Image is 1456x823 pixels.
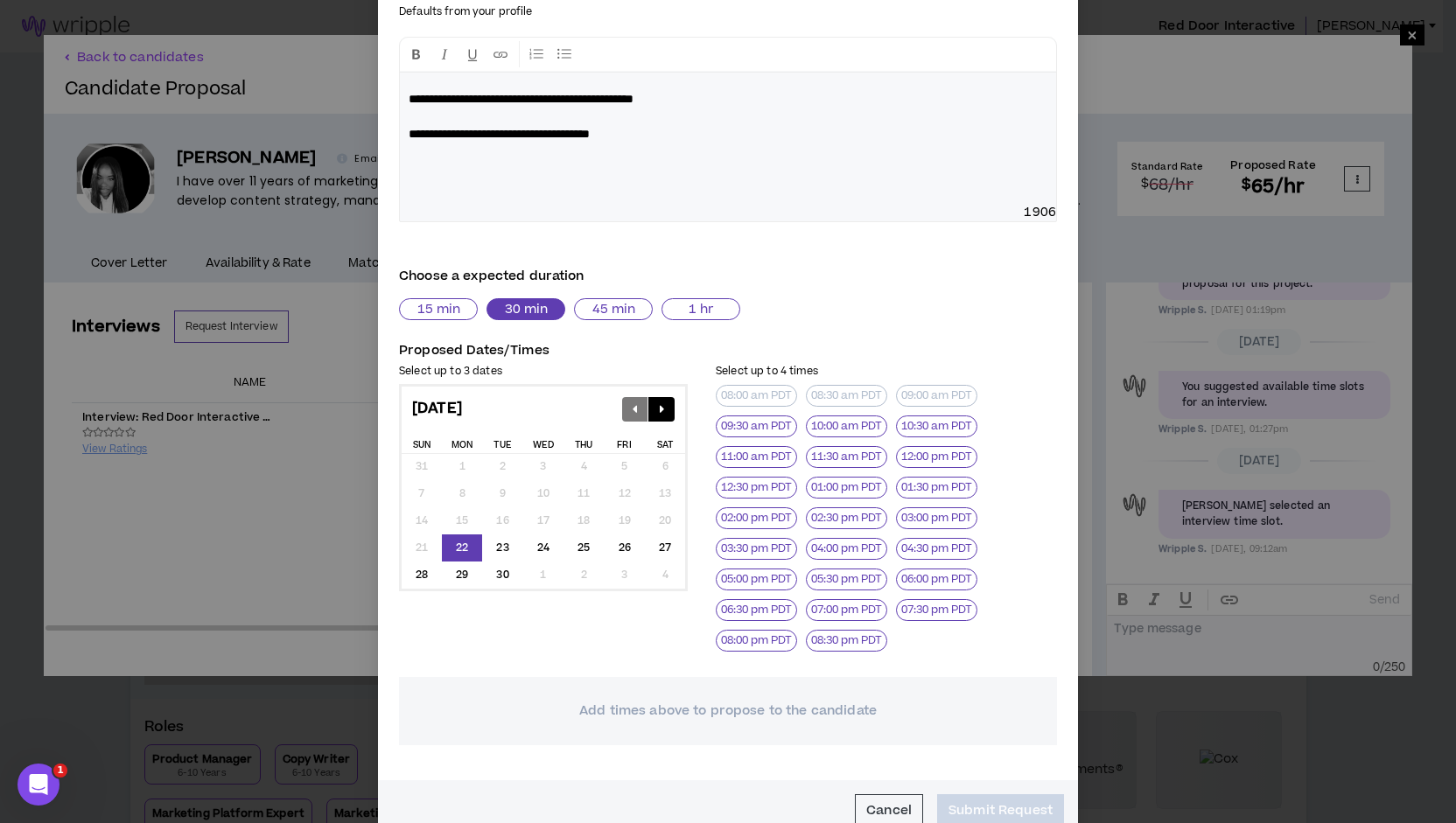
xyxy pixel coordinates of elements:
[806,415,887,437] button: 10:00 am PDT
[896,446,977,468] button: 12:00 pm PDT
[896,599,977,621] button: 07:30 pm PDT
[403,41,430,67] button: Format Bold
[716,415,797,437] button: 09:30 am PDT
[563,439,604,453] div: Thu
[1024,204,1056,221] span: 1906
[399,335,549,366] label: Proposed Dates/Times
[486,298,565,320] button: 30 min
[399,261,1057,291] label: Choose a expected duration
[402,439,442,453] div: Sun
[53,764,67,778] span: 1
[806,568,887,590] button: 05:30 pm PDT
[523,439,563,453] div: Wed
[551,41,577,67] button: Numbered List
[399,5,1057,20] small: Defaults from your profile
[716,538,797,560] button: 03:30 pm PDT
[17,764,59,806] iframe: Intercom live chat
[806,446,887,468] button: 11:30 am PDT
[806,630,887,652] button: 08:30 pm PDT
[716,599,797,621] button: 06:30 pm PDT
[412,398,462,421] div: [DATE]
[716,446,797,468] button: 11:00 am PDT
[716,630,797,652] button: 08:00 pm PDT
[806,538,887,560] button: 04:00 pm PDT
[574,298,653,320] button: 45 min
[487,41,514,67] button: Insert Link
[399,364,502,379] small: Select up to 3 dates
[896,568,977,590] button: 06:00 pm PDT
[661,298,740,320] button: 1 hr
[442,439,482,453] div: Mon
[645,439,685,453] div: Sat
[483,439,523,453] div: Tue
[806,599,887,621] button: 07:00 pm PDT
[399,298,478,320] button: 15 min
[896,477,977,499] button: 01:30 pm PDT
[896,538,977,560] button: 04:30 pm PDT
[716,568,797,590] button: 05:00 pm PDT
[806,507,887,529] button: 02:30 pm PDT
[523,41,549,67] button: Bullet List
[459,41,486,67] button: Format Underline
[896,507,977,529] button: 03:00 pm PDT
[604,439,644,453] div: Fri
[716,477,797,499] button: 12:30 pm PDT
[896,415,977,437] button: 10:30 am PDT
[806,477,887,499] button: 01:00 pm PDT
[431,41,458,67] button: Format Italics
[716,507,797,529] button: 02:00 pm PDT
[579,691,877,731] p: Add times above to propose to the candidate
[716,364,818,379] small: Select up to 4 times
